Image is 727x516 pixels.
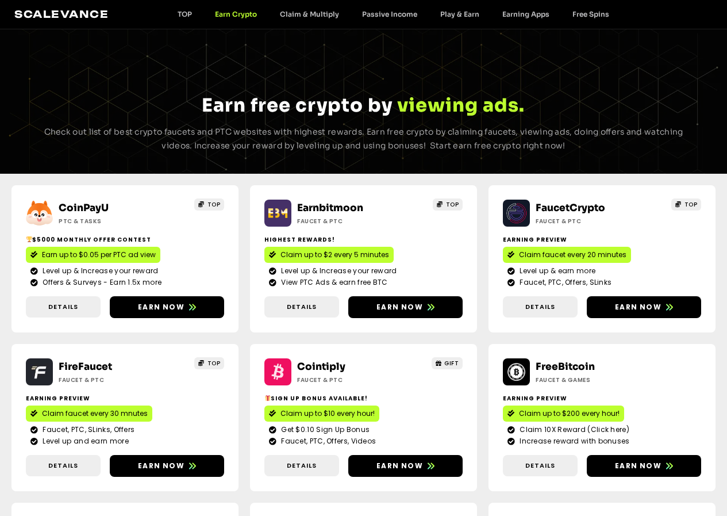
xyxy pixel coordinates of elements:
span: Level up & earn more [517,266,595,276]
span: Faucet, PTC, Offers, Videos [278,436,376,446]
img: 🎁 [265,395,271,401]
span: TOP [684,200,698,209]
span: TOP [207,359,221,368]
h2: Faucet & PTC [536,217,639,225]
h2: Faucet & Games [536,376,639,384]
a: Earn now [110,455,224,477]
h2: Earning Preview [503,235,701,244]
a: CoinPayU [59,202,109,214]
span: Claim faucet every 30 mnutes [42,408,148,419]
a: Earn now [587,455,701,477]
a: Details [26,455,101,476]
span: Details [525,461,555,471]
a: FireFaucet [59,361,112,373]
span: Earn now [615,302,661,312]
a: Cointiply [297,361,345,373]
span: Details [48,461,78,471]
span: TOP [207,200,221,209]
a: Earning Apps [491,10,561,18]
a: Claim faucet every 20 minutes [503,247,631,263]
a: FreeBitcoin [536,361,595,373]
a: Scalevance [14,8,109,20]
span: Claim 10X Reward (Click here) [517,425,629,435]
a: Earn now [348,296,463,318]
img: 🏆 [26,236,32,242]
a: Earn now [110,296,224,318]
span: Claim up to $2 every 5 minutes [280,250,389,260]
a: TOP [671,198,701,211]
span: Earn now [138,461,184,471]
span: Earn up to $0.05 per PTC ad view [42,250,156,260]
a: Details [503,455,578,476]
a: TOP [166,10,203,18]
a: Earn Crypto [203,10,268,18]
span: Details [525,302,555,312]
span: Increase reward with bonuses [517,436,629,446]
h2: Faucet & PTC [59,376,162,384]
a: Earn up to $0.05 per PTC ad view [26,247,160,263]
a: Claim up to $200 every hour! [503,406,624,422]
span: Level up and earn more [40,436,129,446]
span: Details [48,302,78,312]
span: Earn now [376,461,423,471]
span: Claim faucet every 20 minutes [519,250,626,260]
h2: $5000 Monthly Offer contest [26,235,224,244]
a: Claim & Multiply [268,10,351,18]
h2: Earning Preview [503,394,701,403]
span: Earn now [615,461,661,471]
a: TOP [194,357,224,369]
h2: Highest Rewards! [264,235,463,244]
a: GIFT [432,357,463,369]
h2: Faucet & PTC [297,376,401,384]
h2: Earning Preview [26,394,224,403]
span: Details [287,302,317,312]
a: TOP [433,198,463,211]
a: Play & Earn [429,10,491,18]
span: View PTC Ads & earn free BTC [278,277,387,288]
a: Details [264,296,339,318]
a: Passive Income [351,10,429,18]
span: Earn now [138,302,184,312]
span: TOP [446,200,459,209]
a: Claim up to $2 every 5 minutes [264,247,394,263]
a: Details [26,296,101,318]
a: Earn now [348,455,463,477]
span: Level up & Increase your reward [40,266,158,276]
h2: Faucet & PTC [297,217,401,225]
span: Faucet, PTC, SLinks, Offers [40,425,134,435]
h2: Sign up bonus available! [264,394,463,403]
a: Claim faucet every 30 mnutes [26,406,152,422]
span: Get $0.10 Sign Up Bonus [278,425,370,435]
p: Check out list of best crypto faucets and PTC websites with highest rewards. Earn free crypto by ... [36,125,691,153]
a: Claim up to $10 every hour! [264,406,379,422]
span: GIFT [444,359,459,368]
a: Details [264,455,339,476]
a: Earn now [587,296,701,318]
span: Claim up to $10 every hour! [280,408,375,419]
a: FaucetCrypto [536,202,605,214]
span: Offers & Surveys - Earn 1.5x more [40,277,161,288]
span: Earn now [376,302,423,312]
h2: ptc & Tasks [59,217,162,225]
nav: Menu [166,10,621,18]
span: Earn free crypto by [202,94,393,117]
span: Faucet, PTC, Offers, SLinks [517,277,611,288]
a: TOP [194,198,224,211]
span: Details [287,461,317,471]
span: Claim up to $200 every hour! [519,408,620,419]
a: Free Spins [561,10,621,18]
a: Claim 10X Reward (Click here) [507,425,697,435]
a: Details [503,296,578,318]
span: Level up & Increase your reward [278,266,397,276]
a: Earnbitmoon [297,202,363,214]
